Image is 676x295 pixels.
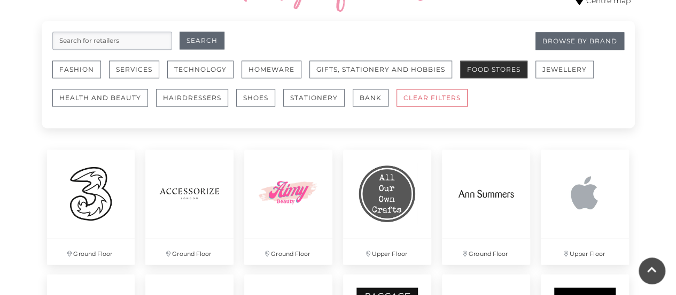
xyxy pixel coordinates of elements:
a: Homeware [242,60,309,89]
button: CLEAR FILTERS [397,89,468,107]
a: Fashion [52,60,109,89]
button: Hairdressers [156,89,228,107]
a: Browse By Brand [535,32,624,50]
a: Ground Floor [239,144,338,270]
button: Search [180,32,224,49]
button: Stationery [283,89,345,107]
a: Ground Floor [437,144,535,270]
p: Ground Floor [47,238,135,264]
a: Food Stores [460,60,535,89]
p: Ground Floor [244,238,332,264]
button: Shoes [236,89,275,107]
button: Health and Beauty [52,89,148,107]
button: Gifts, Stationery and Hobbies [309,60,452,78]
a: Ground Floor [140,144,239,270]
input: Search for retailers [52,32,172,50]
button: Services [109,60,159,78]
a: CLEAR FILTERS [397,89,476,117]
button: Homeware [242,60,301,78]
button: Jewellery [535,60,594,78]
p: Upper Floor [343,238,431,264]
a: Shoes [236,89,283,117]
a: Bank [353,89,397,117]
a: Upper Floor [338,144,437,270]
a: Jewellery [535,60,602,89]
a: Gifts, Stationery and Hobbies [309,60,460,89]
a: Health and Beauty [52,89,156,117]
a: Upper Floor [535,144,634,270]
a: Services [109,60,167,89]
button: Fashion [52,60,101,78]
a: Technology [167,60,242,89]
p: Ground Floor [442,238,530,264]
a: Ground Floor [42,144,141,270]
p: Upper Floor [541,238,629,264]
p: Ground Floor [145,238,234,264]
button: Technology [167,60,234,78]
a: Stationery [283,89,353,117]
a: Hairdressers [156,89,236,117]
button: Food Stores [460,60,527,78]
button: Bank [353,89,388,107]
